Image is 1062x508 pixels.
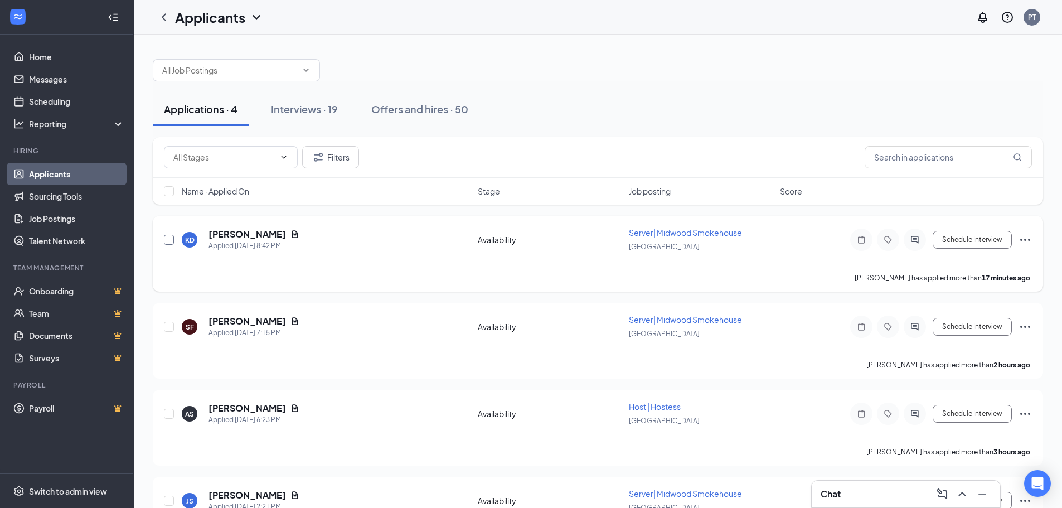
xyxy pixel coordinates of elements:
[866,447,1032,457] p: [PERSON_NAME] has applied more than .
[29,207,124,230] a: Job Postings
[1019,407,1032,420] svg: Ellipses
[208,402,286,414] h5: [PERSON_NAME]
[908,322,922,331] svg: ActiveChat
[29,397,124,419] a: PayrollCrown
[855,273,1032,283] p: [PERSON_NAME] has applied more than .
[13,263,122,273] div: Team Management
[173,151,275,163] input: All Stages
[855,322,868,331] svg: Note
[290,404,299,413] svg: Document
[29,163,124,185] a: Applicants
[1019,233,1032,246] svg: Ellipses
[1028,12,1036,22] div: PT
[478,186,500,197] span: Stage
[953,485,971,503] button: ChevronUp
[881,322,895,331] svg: Tag
[29,230,124,252] a: Talent Network
[302,146,359,168] button: Filter Filters
[186,496,193,506] div: JS
[908,409,922,418] svg: ActiveChat
[866,360,1032,370] p: [PERSON_NAME] has applied more than .
[208,315,286,327] h5: [PERSON_NAME]
[29,325,124,347] a: DocumentsCrown
[29,118,125,129] div: Reporting
[164,102,237,116] div: Applications · 4
[478,234,622,245] div: Availability
[13,380,122,390] div: Payroll
[29,347,124,369] a: SurveysCrown
[629,401,681,412] span: Host | Hostess
[629,243,706,251] span: [GEOGRAPHIC_DATA] ...
[186,322,194,332] div: SF
[279,153,288,162] svg: ChevronDown
[933,485,951,503] button: ComposeMessage
[976,487,989,501] svg: Minimize
[881,409,895,418] svg: Tag
[312,151,325,164] svg: Filter
[29,302,124,325] a: TeamCrown
[865,146,1032,168] input: Search in applications
[13,118,25,129] svg: Analysis
[250,11,263,24] svg: ChevronDown
[29,46,124,68] a: Home
[208,327,299,338] div: Applied [DATE] 7:15 PM
[290,230,299,239] svg: Document
[1001,11,1014,24] svg: QuestionInfo
[185,409,194,419] div: AS
[629,186,671,197] span: Job posting
[108,12,119,23] svg: Collapse
[933,405,1012,423] button: Schedule Interview
[982,274,1030,282] b: 17 minutes ago
[478,321,622,332] div: Availability
[780,186,802,197] span: Score
[629,228,742,238] span: Server| Midwood Smokehouse
[208,489,286,501] h5: [PERSON_NAME]
[629,315,742,325] span: Server| Midwood Smokehouse
[478,408,622,419] div: Availability
[29,90,124,113] a: Scheduling
[175,8,245,27] h1: Applicants
[290,491,299,500] svg: Document
[29,486,107,497] div: Switch to admin view
[973,485,991,503] button: Minimize
[13,146,122,156] div: Hiring
[976,11,990,24] svg: Notifications
[29,280,124,302] a: OnboardingCrown
[478,495,622,506] div: Availability
[956,487,969,501] svg: ChevronUp
[290,317,299,326] svg: Document
[29,68,124,90] a: Messages
[993,448,1030,456] b: 3 hours ago
[271,102,338,116] div: Interviews · 19
[182,186,249,197] span: Name · Applied On
[1024,470,1051,497] div: Open Intercom Messenger
[933,318,1012,336] button: Schedule Interview
[12,11,23,22] svg: WorkstreamLogo
[1019,320,1032,333] svg: Ellipses
[208,240,299,251] div: Applied [DATE] 8:42 PM
[908,235,922,244] svg: ActiveChat
[185,235,195,245] div: KD
[855,235,868,244] svg: Note
[1019,494,1032,507] svg: Ellipses
[935,487,949,501] svg: ComposeMessage
[933,231,1012,249] button: Schedule Interview
[629,417,706,425] span: [GEOGRAPHIC_DATA] ...
[162,64,297,76] input: All Job Postings
[29,185,124,207] a: Sourcing Tools
[855,409,868,418] svg: Note
[208,414,299,425] div: Applied [DATE] 6:23 PM
[302,66,311,75] svg: ChevronDown
[13,486,25,497] svg: Settings
[993,361,1030,369] b: 2 hours ago
[629,330,706,338] span: [GEOGRAPHIC_DATA] ...
[629,488,742,499] span: Server| Midwood Smokehouse
[1013,153,1022,162] svg: MagnifyingGlass
[821,488,841,500] h3: Chat
[881,235,895,244] svg: Tag
[371,102,468,116] div: Offers and hires · 50
[157,11,171,24] svg: ChevronLeft
[208,228,286,240] h5: [PERSON_NAME]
